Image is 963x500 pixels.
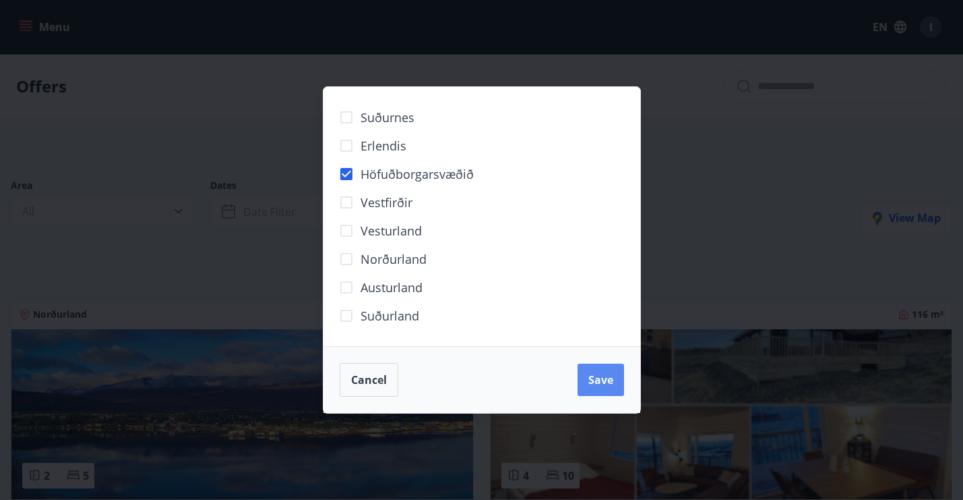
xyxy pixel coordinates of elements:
button: Cancel [340,363,398,397]
span: Suðurnes [361,109,414,126]
span: Austurland [361,279,423,296]
span: Save [588,372,613,387]
span: Suðurland [361,307,419,325]
span: Vestfirðir [361,194,412,211]
span: Cancel [351,372,387,387]
span: Vesturland [361,222,422,240]
button: Save [578,364,624,396]
span: Erlendis [361,137,406,155]
span: Höfuðborgarsvæðið [361,165,474,183]
span: Norðurland [361,250,427,268]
